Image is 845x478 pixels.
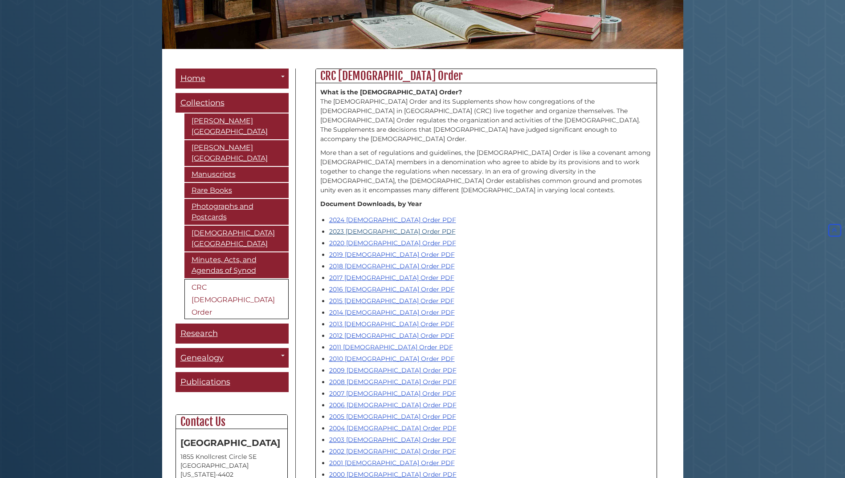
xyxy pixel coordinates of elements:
[329,227,456,235] a: 2023 [DEMOGRAPHIC_DATA] Order PDF
[316,69,657,83] h2: CRC [DEMOGRAPHIC_DATA] Order
[329,378,457,386] a: 2008 [DEMOGRAPHIC_DATA] Order PDF
[184,252,289,278] a: Minutes, Acts, and Agendas of Synod
[180,437,280,448] strong: [GEOGRAPHIC_DATA]
[329,424,457,432] a: 2004 [DEMOGRAPHIC_DATA] Order PDF
[329,355,455,363] a: 2010 [DEMOGRAPHIC_DATA] Order PDF
[329,413,456,421] a: 2005 [DEMOGRAPHIC_DATA] Order PDF
[329,262,455,270] a: 2018 [DEMOGRAPHIC_DATA] Order PDF
[184,199,289,225] a: Photographs and Postcards
[184,226,289,251] a: [DEMOGRAPHIC_DATA][GEOGRAPHIC_DATA]
[329,320,454,328] a: 2013 [DEMOGRAPHIC_DATA] Order PDF
[329,436,456,444] a: 2003 [DEMOGRAPHIC_DATA] Order PDF
[329,332,454,340] a: 2012 [DEMOGRAPHIC_DATA] Order PDF
[176,69,289,89] a: Home
[329,216,456,224] a: 2024 [DEMOGRAPHIC_DATA] Order PDF
[184,279,289,319] a: CRC [DEMOGRAPHIC_DATA] Order
[329,343,453,351] a: 2011 [DEMOGRAPHIC_DATA] Order PDF
[180,328,218,338] span: Research
[320,148,652,195] p: More than a set of regulations and guidelines, the [DEMOGRAPHIC_DATA] Order is like a covenant am...
[320,88,652,144] p: The [DEMOGRAPHIC_DATA] Order and its Supplements show how congregations of the [DEMOGRAPHIC_DATA]...
[184,183,289,198] a: Rare Books
[176,415,287,429] h2: Contact Us
[184,113,289,139] a: [PERSON_NAME][GEOGRAPHIC_DATA]
[329,274,454,282] a: 2017 [DEMOGRAPHIC_DATA] Order PDF
[176,324,289,344] a: Research
[180,353,224,363] span: Genealogy
[320,200,422,208] strong: Document Downloads, by Year
[180,377,230,387] span: Publications
[329,285,455,293] a: 2016 [DEMOGRAPHIC_DATA] Order PDF
[329,459,455,467] a: 2001 [DEMOGRAPHIC_DATA] Order PDF
[329,251,455,259] a: 2019 [DEMOGRAPHIC_DATA] Order PDF
[329,239,456,247] a: 2020 [DEMOGRAPHIC_DATA] Order PDF
[329,389,456,397] a: 2007 [DEMOGRAPHIC_DATA] Order PDF
[329,308,455,316] a: 2014 [DEMOGRAPHIC_DATA] Order PDF
[180,73,205,83] span: Home
[329,401,457,409] a: 2006 [DEMOGRAPHIC_DATA] Order PDF
[176,348,289,368] a: Genealogy
[329,297,454,305] a: 2015 [DEMOGRAPHIC_DATA] Order PDF
[176,93,289,113] a: Collections
[184,140,289,166] a: [PERSON_NAME][GEOGRAPHIC_DATA]
[826,226,843,234] a: Back to Top
[320,88,462,96] strong: What is the [DEMOGRAPHIC_DATA] Order?
[176,372,289,392] a: Publications
[180,98,225,108] span: Collections
[329,447,456,455] a: 2002 [DEMOGRAPHIC_DATA] Order PDF
[329,366,457,374] a: 2009 [DEMOGRAPHIC_DATA] Order PDF
[184,167,289,182] a: Manuscripts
